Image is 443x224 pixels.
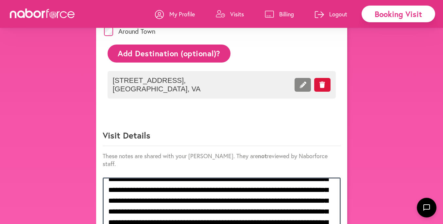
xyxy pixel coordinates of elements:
[315,4,347,24] a: Logout
[279,10,294,18] p: Billing
[108,45,231,63] button: Add Destination (optional)?
[265,4,294,24] a: Billing
[216,4,244,24] a: Visits
[362,6,435,22] div: Booking Visit
[169,10,195,18] p: My Profile
[329,10,347,18] p: Logout
[258,152,267,160] strong: not
[113,76,257,93] span: [STREET_ADDRESS] , [GEOGRAPHIC_DATA] , VA
[230,10,244,18] p: Visits
[155,4,195,24] a: My Profile
[103,152,341,168] p: These notes are shared with your [PERSON_NAME]. They are reviewed by Naborforce staff.
[103,130,341,146] p: Visit Details
[118,28,155,35] label: Around Town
